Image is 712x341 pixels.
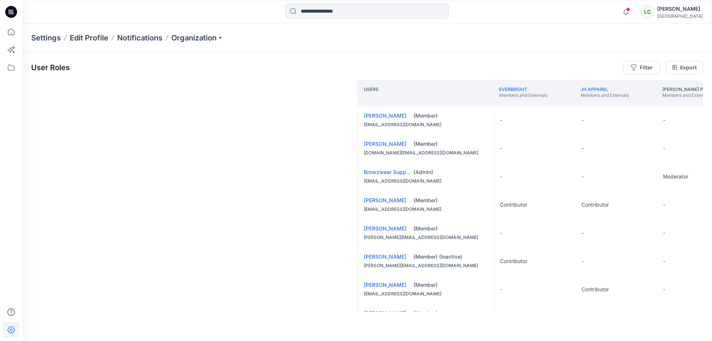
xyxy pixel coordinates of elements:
[413,168,488,176] div: (Admin)
[364,177,488,185] div: [EMAIL_ADDRESS][DOMAIN_NAME]
[657,13,703,19] div: [GEOGRAPHIC_DATA]
[663,173,688,180] p: Moderator
[500,201,527,209] p: Contributor
[663,258,665,265] p: -
[663,117,665,124] p: -
[581,92,629,98] p: Members and Externals
[581,229,584,237] p: -
[581,145,584,152] p: -
[364,141,406,147] a: [PERSON_NAME]
[31,33,61,43] p: Settings
[581,258,584,265] p: -
[623,61,660,74] button: Filter
[499,92,547,98] p: Members and Externals
[581,286,609,293] p: Contributor
[663,229,665,237] p: -
[500,229,502,237] p: -
[364,253,406,260] a: [PERSON_NAME]
[117,33,162,43] a: Notifications
[70,33,108,43] a: Edit Profile
[364,112,406,119] a: [PERSON_NAME]
[364,169,413,175] a: Browzwear Support
[581,117,584,124] p: -
[413,197,488,204] div: (Member)
[413,225,488,232] div: (Member)
[500,173,502,180] p: -
[500,258,527,265] p: Contributor
[581,173,584,180] p: -
[364,290,488,298] div: [EMAIL_ADDRESS][DOMAIN_NAME]
[500,117,502,124] p: -
[364,121,488,128] div: [EMAIL_ADDRESS][DOMAIN_NAME]
[364,234,488,241] div: [PERSON_NAME][EMAIL_ADDRESS][DOMAIN_NAME]
[500,145,502,152] p: -
[364,225,406,232] a: [PERSON_NAME]
[499,86,527,92] a: EVERBRIGHT
[413,112,488,119] div: (Member)
[657,4,703,13] div: [PERSON_NAME]
[413,309,488,317] div: (Member)
[31,63,70,72] p: User Roles
[413,281,488,289] div: (Member)
[666,61,703,74] a: Export
[364,149,488,157] div: [DOMAIN_NAME][EMAIL_ADDRESS][DOMAIN_NAME]
[500,286,502,293] p: -
[364,86,379,100] p: Users
[364,197,406,203] a: [PERSON_NAME]
[413,140,488,148] div: (Member)
[413,253,488,260] div: (Member) (Inactive)
[641,5,654,19] div: LC
[364,262,488,269] div: [PERSON_NAME][EMAIL_ADDRESS][DOMAIN_NAME]
[581,86,608,92] a: JH APPAREL
[663,286,665,293] p: -
[364,206,488,213] div: [EMAIL_ADDRESS][DOMAIN_NAME]
[663,201,665,209] p: -
[663,145,665,152] p: -
[581,201,609,209] p: Contributor
[364,282,406,288] a: [PERSON_NAME]
[364,310,406,316] a: [PERSON_NAME]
